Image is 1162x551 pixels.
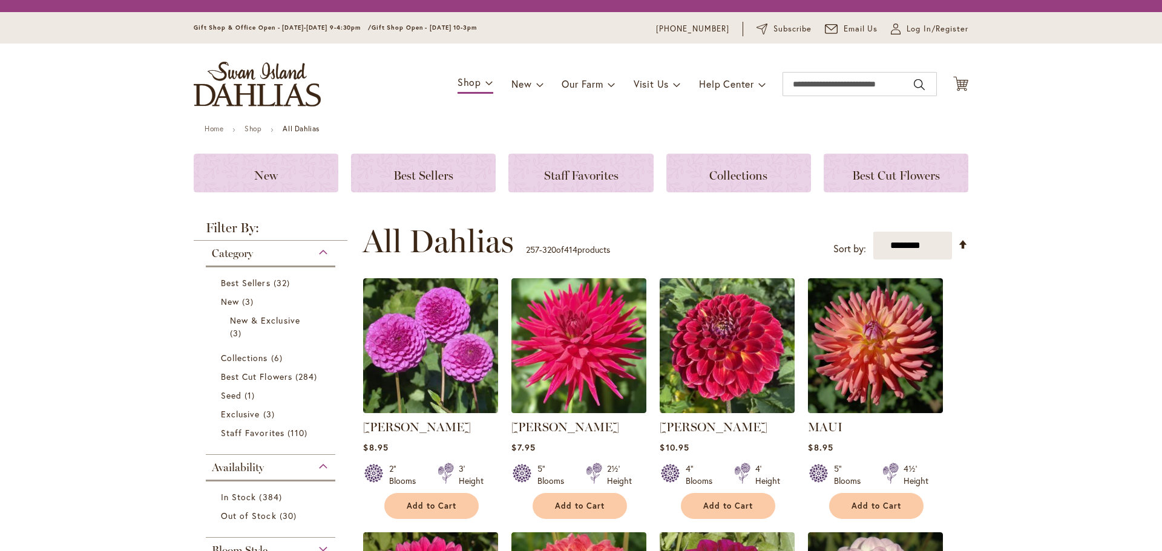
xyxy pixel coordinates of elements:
span: Shop [458,76,481,88]
a: store logo [194,62,321,106]
span: All Dahlias [363,223,514,259]
a: Staff Favorites [221,426,323,439]
span: 320 [542,244,556,255]
span: Gift Shop & Office Open - [DATE]-[DATE] 9-4:30pm / [194,24,372,31]
span: 414 [564,244,577,255]
span: 3 [242,295,257,308]
span: New [221,296,239,307]
div: 3' Height [459,463,484,487]
a: New [221,295,323,308]
a: Shop [245,124,261,133]
a: Log In/Register [891,23,968,35]
a: Collections [666,154,811,192]
a: New [194,154,338,192]
a: MATILDA HUSTON [511,404,646,416]
span: 284 [295,370,320,383]
span: Add to Cart [852,501,901,511]
a: [PHONE_NUMBER] [656,23,729,35]
span: New & Exclusive [230,315,300,326]
span: $8.95 [808,442,833,453]
a: Collections [221,351,323,364]
img: Matty Boo [660,278,795,413]
a: Seed [221,389,323,402]
a: In Stock 384 [221,491,323,503]
span: New [511,77,531,90]
span: Collections [709,168,767,183]
span: 3 [230,327,245,339]
span: $10.95 [660,442,689,453]
span: Exclusive [221,408,260,420]
span: $8.95 [363,442,388,453]
div: 4" Blooms [686,463,720,487]
img: MARY MUNNS [363,278,498,413]
a: Best Sellers [351,154,496,192]
a: Best Sellers [221,276,323,289]
a: [PERSON_NAME] [660,420,767,434]
div: 2½' Height [607,463,632,487]
img: MATILDA HUSTON [511,278,646,413]
span: Seed [221,390,241,401]
button: Add to Cart [384,493,479,519]
a: Email Us [825,23,878,35]
span: Visit Us [634,77,669,90]
span: Email Us [844,23,878,35]
strong: Filter By: [194,221,347,241]
a: MAUI [808,420,842,434]
div: 5" Blooms [834,463,868,487]
span: Staff Favorites [221,427,284,439]
a: Exclusive [221,408,323,420]
span: Best Cut Flowers [221,371,292,382]
span: 257 [526,244,539,255]
a: New &amp; Exclusive [230,314,314,339]
span: Our Farm [562,77,603,90]
a: [PERSON_NAME] [363,420,471,434]
span: 384 [259,491,284,503]
span: Availability [212,461,264,474]
span: Help Center [699,77,754,90]
a: MAUI [808,404,943,416]
div: 4½' Height [904,463,928,487]
img: MAUI [808,278,943,413]
div: 5" Blooms [537,463,571,487]
a: Out of Stock 30 [221,509,323,522]
a: Staff Favorites [508,154,653,192]
a: Best Cut Flowers [824,154,968,192]
label: Sort by: [833,238,866,260]
a: MARY MUNNS [363,404,498,416]
span: 32 [274,276,293,289]
span: 3 [263,408,278,420]
span: Category [212,247,253,260]
span: 1 [245,389,258,402]
span: Add to Cart [555,501,605,511]
a: Matty Boo [660,404,795,416]
a: Subscribe [757,23,812,35]
span: Log In/Register [907,23,968,35]
span: Out of Stock [221,510,277,521]
span: Subscribe [773,23,812,35]
button: Add to Cart [533,493,627,519]
button: Add to Cart [681,493,775,519]
a: Home [205,124,223,133]
span: $7.95 [511,442,535,453]
span: Add to Cart [703,501,753,511]
span: 30 [280,509,300,522]
span: Add to Cart [407,501,456,511]
button: Add to Cart [829,493,924,519]
span: 6 [271,351,286,364]
span: Staff Favorites [544,168,619,183]
strong: All Dahlias [283,124,320,133]
p: - of products [526,240,610,259]
span: Best Sellers [393,168,453,183]
span: Best Cut Flowers [852,168,940,183]
span: Best Sellers [221,277,271,289]
span: 110 [287,426,310,439]
span: In Stock [221,491,256,503]
a: [PERSON_NAME] [511,420,619,434]
div: 2" Blooms [389,463,423,487]
a: Best Cut Flowers [221,370,323,383]
span: New [254,168,278,183]
span: Collections [221,352,268,364]
span: Gift Shop Open - [DATE] 10-3pm [372,24,477,31]
div: 4' Height [755,463,780,487]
